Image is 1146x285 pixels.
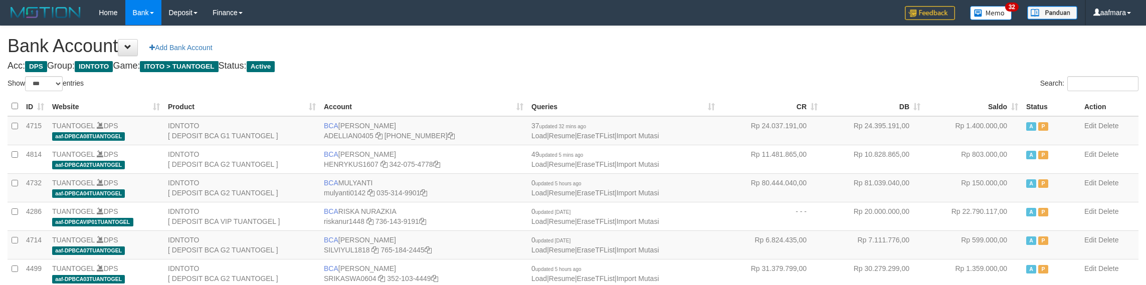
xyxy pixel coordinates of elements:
th: Account: activate to sort column ascending [320,97,527,116]
select: Showentries [25,76,63,91]
span: IDNTOTO [75,61,113,72]
td: Rp 24.037.191,00 [719,116,822,145]
a: SILVIYUL1818 [324,246,370,254]
a: Edit [1084,236,1096,244]
span: Active [1026,179,1036,188]
td: [PERSON_NAME] 765-184-2445 [320,230,527,259]
td: Rp 20.000.000,00 [822,202,924,230]
span: Paused [1038,208,1048,216]
td: [PERSON_NAME] [PHONE_NUMBER] [320,116,527,145]
a: Copy 7651842445 to clipboard [425,246,432,254]
span: aaf-DPBCA08TUANTOGEL [52,132,125,141]
a: riskanur1448 [324,217,364,225]
a: Delete [1098,207,1118,215]
a: Copy SILVIYUL1818 to clipboard [371,246,378,254]
h1: Bank Account [8,36,1138,56]
td: Rp 6.824.435,00 [719,230,822,259]
td: Rp 24.395.191,00 [822,116,924,145]
th: CR: activate to sort column ascending [719,97,822,116]
a: Load [531,274,547,282]
span: ITOTO > TUANTOGEL [140,61,218,72]
a: mulyanti0142 [324,189,365,197]
span: 37 [531,122,586,130]
span: updated 5 hours ago [535,181,582,186]
a: TUANTOGEL [52,236,95,244]
td: DPS [48,230,164,259]
span: BCA [324,150,338,158]
span: Paused [1038,179,1048,188]
span: Active [1026,151,1036,159]
span: | | | [531,150,659,168]
a: Edit [1084,207,1096,215]
a: Load [531,132,547,140]
td: MULYANTI 035-314-9901 [320,173,527,202]
a: Import Mutasi [617,160,659,168]
span: Active [1026,208,1036,216]
th: Status [1022,97,1080,116]
a: HENRYKUS1607 [324,160,378,168]
td: Rp 599.000,00 [924,230,1022,259]
span: updated [DATE] [535,209,570,215]
a: Copy 5655032115 to clipboard [448,132,455,140]
span: | | | [531,264,659,282]
td: Rp 7.111.776,00 [822,230,924,259]
a: TUANTOGEL [52,179,95,187]
span: 0 [531,236,570,244]
a: EraseTFList [577,189,615,197]
td: DPS [48,116,164,145]
td: Rp 1.400.000,00 [924,116,1022,145]
input: Search: [1067,76,1138,91]
span: 0 [531,179,582,187]
a: Copy 7361439191 to clipboard [419,217,426,225]
a: Load [531,160,547,168]
span: aaf-DPBCA04TUANTOGEL [52,189,125,198]
td: Rp 81.039.040,00 [822,173,924,202]
a: EraseTFList [577,132,615,140]
td: Rp 11.481.865,00 [719,145,822,173]
a: Add Bank Account [143,39,219,56]
td: 4286 [22,202,48,230]
a: Resume [549,132,575,140]
a: Resume [549,189,575,197]
a: Resume [549,160,575,168]
img: Button%20Memo.svg [970,6,1012,20]
a: Import Mutasi [617,217,659,225]
img: panduan.png [1027,6,1077,20]
a: Delete [1098,264,1118,272]
span: Active [1026,236,1036,245]
td: 4715 [22,116,48,145]
span: 0 [531,264,582,272]
a: Copy riskanur1448 to clipboard [366,217,373,225]
a: Delete [1098,150,1118,158]
span: aaf-DPBCAVIP01TUANTOGEL [52,218,133,226]
a: Copy 3420754778 to clipboard [433,160,440,168]
th: Action [1080,97,1138,116]
td: [PERSON_NAME] 342-075-4778 [320,145,527,173]
span: updated [DATE] [535,238,570,243]
span: Active [1026,265,1036,273]
span: DPS [25,61,47,72]
a: TUANTOGEL [52,122,95,130]
a: TUANTOGEL [52,207,95,215]
td: Rp 22.790.117,00 [924,202,1022,230]
span: 0 [531,207,570,215]
td: Rp 80.444.040,00 [719,173,822,202]
a: EraseTFList [577,217,615,225]
td: 4732 [22,173,48,202]
h4: Acc: Group: Game: Status: [8,61,1138,71]
a: Copy 0353149901 to clipboard [420,189,427,197]
a: EraseTFList [577,274,615,282]
a: Copy 3521034449 to clipboard [431,274,438,282]
span: aaf-DPBCA07TUANTOGEL [52,246,125,255]
td: IDNTOTO [ DEPOSIT BCA G1 TUANTOGEL ] [164,116,320,145]
th: Saldo: activate to sort column ascending [924,97,1022,116]
a: Delete [1098,122,1118,130]
a: Resume [549,274,575,282]
td: 4714 [22,230,48,259]
label: Show entries [8,76,84,91]
td: IDNTOTO [ DEPOSIT BCA G2 TUANTOGEL ] [164,145,320,173]
td: DPS [48,202,164,230]
span: 49 [531,150,583,158]
a: EraseTFList [577,246,615,254]
a: Load [531,246,547,254]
